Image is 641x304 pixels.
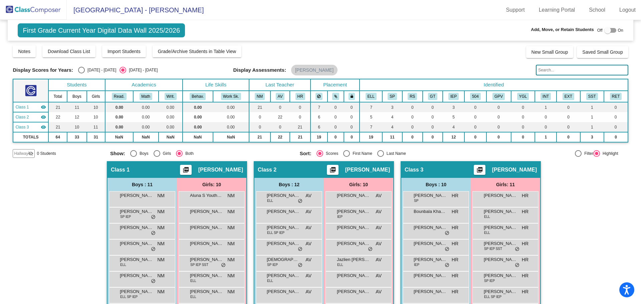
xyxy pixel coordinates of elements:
span: Class 2 [15,114,29,120]
td: 4 [382,122,402,132]
button: Print Students Details [474,165,485,175]
span: ELL SP IEP [267,230,284,235]
span: [DEMOGRAPHIC_DATA][PERSON_NAME] [267,256,300,263]
button: GT [428,93,437,100]
span: ELL [120,262,126,267]
td: 0.00 [183,102,213,112]
span: NM [157,224,165,231]
td: 21 [290,122,310,132]
span: ELL [267,198,273,203]
span: [PERSON_NAME] [414,240,447,247]
th: Introvert [535,91,557,102]
th: Identified [360,79,628,91]
div: Girls: 11 [471,178,540,191]
td: 0 [344,122,360,132]
td: TOTALS [13,132,48,142]
td: 3 [382,102,402,112]
span: [PERSON_NAME] [492,167,537,173]
span: AV [376,240,382,247]
td: 0.00 [133,112,159,122]
span: do_not_disturb_alt [298,199,302,204]
span: AV [376,192,382,199]
button: Writ. [165,93,177,100]
td: 0 [464,112,486,122]
span: Sort: [300,150,311,157]
span: AV [305,208,311,215]
span: HR [452,256,458,263]
td: 0.00 [105,112,133,122]
td: Adilene Valencia - No Class Name [13,112,48,122]
button: Print Students Details [180,165,192,175]
span: HR [522,240,528,247]
button: Behav. [190,93,206,100]
th: Extrovert [557,91,580,102]
span: Jazlien [PERSON_NAME] [337,256,370,263]
div: Boys : 11 [108,178,177,191]
td: 22 [270,112,290,122]
td: 21 [249,132,270,142]
td: NaN [183,132,213,142]
td: Hilda Ruvalcaba - No Class Name [13,122,48,132]
button: Notes [13,45,36,57]
td: 0 [511,102,535,112]
td: 0 [423,102,443,112]
td: 21 [249,102,270,112]
mat-icon: visibility [41,114,46,120]
th: Last Teacher [249,79,310,91]
button: Grade/Archive Students in Table View [153,45,242,57]
span: [PERSON_NAME] [190,256,223,263]
td: 4 [382,112,402,122]
span: IEP [337,214,343,219]
span: [PERSON_NAME] [337,192,370,199]
span: Show: [110,150,125,157]
span: NM [157,256,165,263]
button: RET [610,93,622,100]
td: 4 [443,122,464,132]
td: 0 [328,122,344,132]
div: Girls: 10 [324,178,393,191]
th: Total [48,91,67,102]
td: 11 [382,132,402,142]
span: HR [452,224,458,231]
td: 0 [344,132,360,142]
span: Class 3 [15,124,29,130]
span: Display Scores for Years: [13,67,73,73]
span: NM [227,240,235,247]
span: Class 1 [15,104,29,110]
span: [PERSON_NAME] [267,224,300,231]
div: Boys : 12 [254,178,324,191]
span: AV [305,224,311,231]
span: [PERSON_NAME] [484,256,517,263]
span: Class 3 [405,167,423,173]
span: AV [305,256,311,263]
button: Read. [112,93,127,100]
th: Speech [382,91,402,102]
td: 11 [67,102,86,112]
th: Resource [402,91,423,102]
td: 0 [604,132,628,142]
span: HR [452,208,458,215]
th: Girls [87,91,105,102]
td: 0 [604,112,628,122]
span: Class 2 [258,167,276,173]
span: [PERSON_NAME] [120,208,153,215]
span: do_not_disturb_alt [151,215,156,220]
span: HR [452,192,458,199]
td: 0.00 [105,102,133,112]
div: First Name [350,150,372,157]
td: 1 [535,102,557,112]
td: 33 [67,132,86,142]
td: 22 [270,132,290,142]
mat-chip: [PERSON_NAME] [291,65,338,75]
span: First Grade Current Year Digital Data Wall 2025/2026 [18,23,185,37]
span: Aluna S Youthsavath [190,192,223,199]
mat-radio-group: Select an option [110,150,295,157]
td: 0 [557,112,580,122]
div: Filter [582,150,593,157]
span: Grade/Archive Students in Table View [158,49,236,54]
td: NaN [133,132,159,142]
span: NM [227,224,235,231]
td: 7 [360,102,382,112]
td: 0 [511,132,535,142]
span: [PERSON_NAME] [267,240,300,247]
